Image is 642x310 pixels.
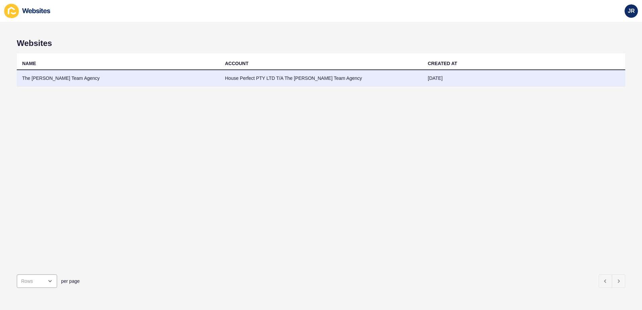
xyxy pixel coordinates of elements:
[17,39,625,48] h1: Websites
[61,278,80,285] span: per page
[220,70,422,87] td: House Perfect PTY LTD T/A The [PERSON_NAME] Team Agency
[422,70,625,87] td: [DATE]
[225,60,248,67] div: ACCOUNT
[628,8,635,14] span: JR
[17,70,220,87] td: The [PERSON_NAME] Team Agency
[22,60,36,67] div: NAME
[17,274,57,288] div: open menu
[428,60,457,67] div: CREATED AT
